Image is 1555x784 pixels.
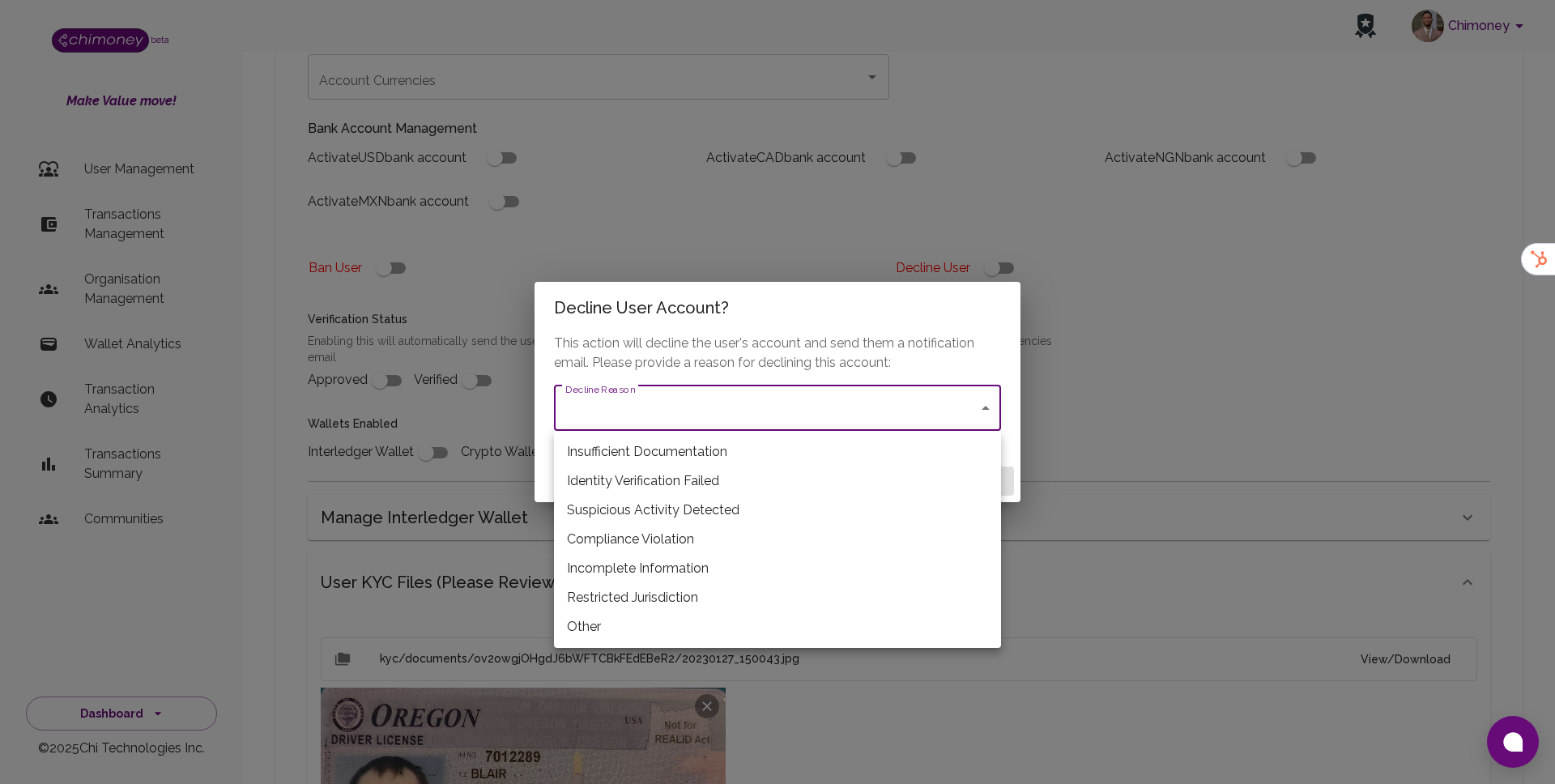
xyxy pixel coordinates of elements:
[554,583,1001,612] li: Restricted Jurisdiction
[554,612,1001,641] li: Other
[554,496,1001,525] li: Suspicious Activity Detected
[554,525,1001,554] li: Compliance Violation
[554,554,1001,583] li: Incomplete Information
[1487,716,1539,768] button: Open chat window
[554,467,1001,496] li: Identity Verification Failed
[554,437,1001,467] li: Insufficient Documentation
